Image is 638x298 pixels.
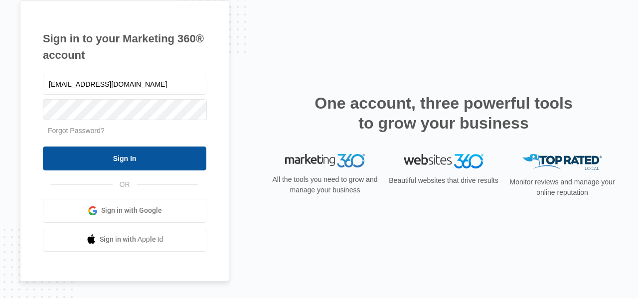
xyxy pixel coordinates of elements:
a: Sign in with Apple Id [43,228,206,252]
span: Sign in with Apple Id [100,234,163,245]
span: OR [113,179,137,190]
h2: One account, three powerful tools to grow your business [312,93,576,133]
a: Sign in with Google [43,199,206,223]
img: Top Rated Local [522,154,602,170]
p: All the tools you need to grow and manage your business [269,174,381,195]
span: Sign in with Google [101,205,162,216]
h1: Sign in to your Marketing 360® account [43,30,206,63]
input: Sign In [43,147,206,170]
p: Monitor reviews and manage your online reputation [506,177,618,198]
input: Email [43,74,206,95]
a: Forgot Password? [48,127,105,135]
p: Beautiful websites that drive results [388,175,499,186]
img: Marketing 360 [285,154,365,168]
img: Websites 360 [404,154,483,168]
